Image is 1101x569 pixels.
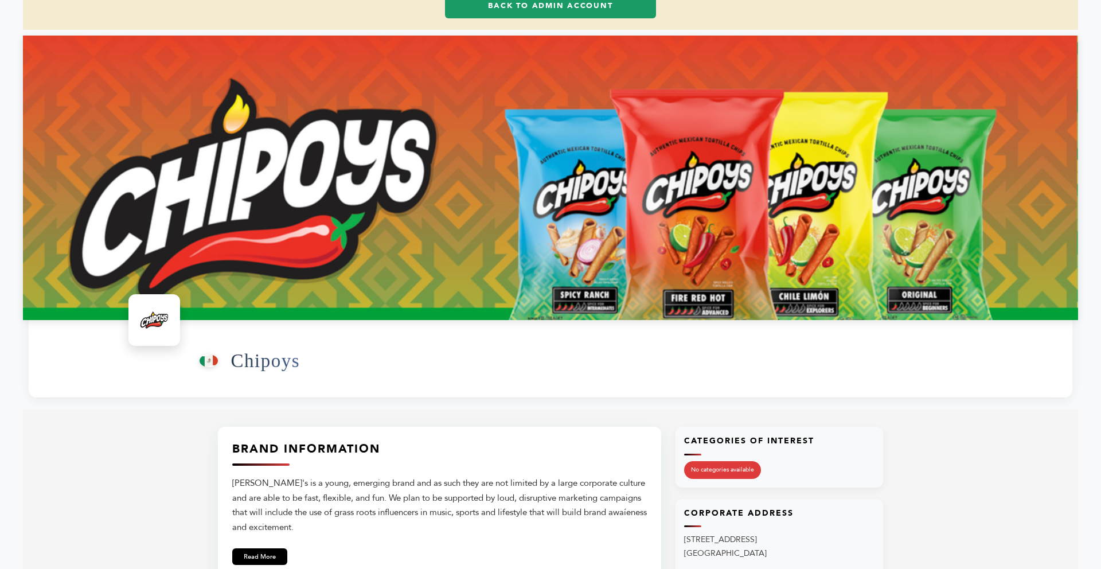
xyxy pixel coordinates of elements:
img: This brand is from Mexico (MX) [200,354,218,367]
h3: Categories of Interest [684,435,874,455]
button: Read More [232,548,287,565]
span: No categories available [684,461,761,479]
h1: Chipoys [231,333,300,389]
p: [STREET_ADDRESS] [GEOGRAPHIC_DATA] [684,533,874,560]
img: Chipoys Logo [131,297,177,343]
h3: Brand Information [232,441,647,466]
div: [PERSON_NAME]'s is a young, emerging brand and as such they are not limited by a large corporate ... [232,476,647,535]
h3: Corporate Address [684,508,874,528]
